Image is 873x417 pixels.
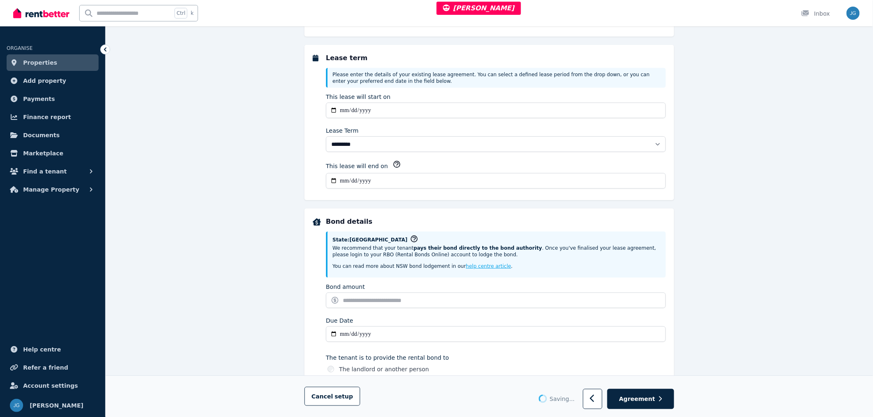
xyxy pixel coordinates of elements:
[7,109,99,125] a: Finance report
[7,73,99,89] a: Add property
[443,4,514,12] span: [PERSON_NAME]
[23,381,78,391] span: Account settings
[326,53,666,63] h5: Lease term
[333,72,650,84] span: Please enter the details of your existing lease agreement. You can select a defined lease period ...
[7,145,99,162] a: Marketplace
[326,162,388,170] label: This lease will end on
[23,76,66,86] span: Add property
[326,93,391,101] label: This lease will start on
[23,148,63,158] span: Marketplace
[326,354,666,362] label: The tenant is to provide the rental bond to
[23,58,57,68] span: Properties
[7,163,99,180] button: Find a tenant
[335,392,353,401] span: setup
[801,9,830,18] div: Inbox
[7,341,99,358] a: Help centre
[7,377,99,394] a: Account settings
[23,112,71,122] span: Finance report
[175,8,187,19] span: Ctrl
[311,393,353,400] span: Cancel
[550,395,575,403] span: Saving ...
[333,263,661,269] p: You can read more about NSW bond lodgement in our .
[414,245,543,251] strong: pays their bond directly to the bond authority
[23,94,55,104] span: Payments
[23,185,79,194] span: Manage Property
[7,91,99,107] a: Payments
[326,316,353,325] label: Due Date
[466,263,511,269] a: help centre article
[7,127,99,143] a: Documents
[333,237,408,243] span: State: [GEOGRAPHIC_DATA]
[333,245,661,258] p: We recommend that your tenant . Once you've finalised your lease agreement, please login to your ...
[23,166,67,176] span: Find a tenant
[23,363,68,372] span: Refer a friend
[23,344,61,354] span: Help centre
[326,127,359,135] label: Lease Term
[23,130,60,140] span: Documents
[7,45,33,51] span: ORGANISE
[326,283,365,291] label: Bond amount
[7,181,99,198] button: Manage Property
[10,399,23,412] img: Jeremy Goldschmidt
[304,387,360,406] button: Cancelsetup
[326,217,666,227] h5: Bond details
[607,389,674,409] button: Agreement
[847,7,860,20] img: Jeremy Goldschmidt
[339,365,429,373] label: The landlord or another person
[13,7,69,19] img: RentBetter
[7,359,99,376] a: Refer a friend
[7,54,99,71] a: Properties
[30,401,83,410] span: [PERSON_NAME]
[191,10,193,16] span: k
[313,218,321,226] img: Bond details
[619,395,656,403] span: Agreement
